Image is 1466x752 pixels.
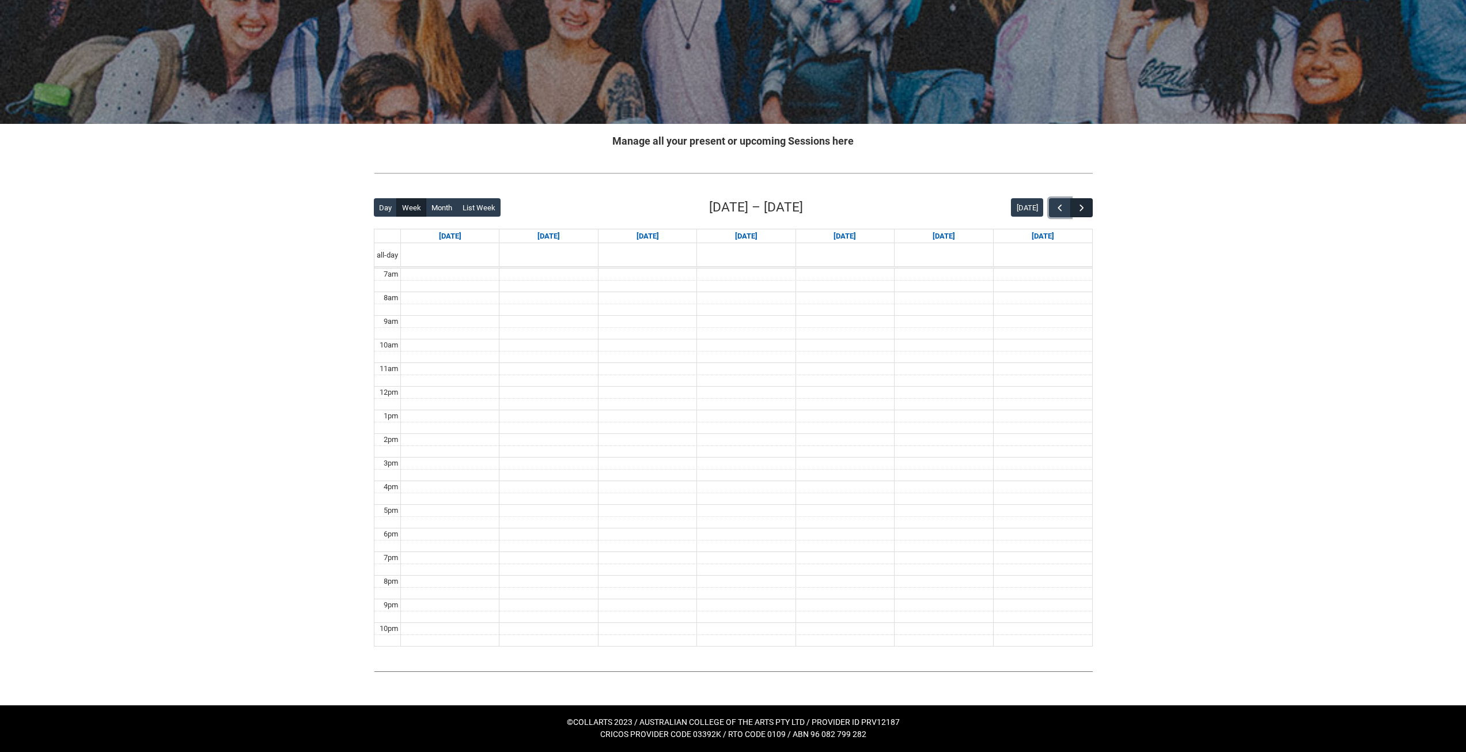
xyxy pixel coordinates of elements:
[381,410,400,422] div: 1pm
[381,269,400,280] div: 7am
[709,198,803,217] h2: [DATE] – [DATE]
[381,505,400,516] div: 5pm
[1049,198,1071,217] button: Previous Week
[374,198,397,217] button: Day
[381,552,400,564] div: 7pm
[381,434,400,445] div: 2pm
[381,576,400,587] div: 8pm
[377,339,400,351] div: 10am
[381,599,400,611] div: 9pm
[634,229,661,243] a: Go to September 9, 2025
[374,250,400,261] span: all-day
[426,198,457,217] button: Month
[457,198,501,217] button: List Week
[381,528,400,540] div: 6pm
[377,623,400,634] div: 10pm
[381,481,400,493] div: 4pm
[381,316,400,327] div: 9am
[535,229,562,243] a: Go to September 8, 2025
[377,387,400,398] div: 12pm
[1011,198,1043,217] button: [DATE]
[733,229,760,243] a: Go to September 10, 2025
[374,167,1093,179] img: REDU_GREY_LINE
[437,229,464,243] a: Go to September 7, 2025
[396,198,426,217] button: Week
[381,458,400,469] div: 3pm
[1029,229,1056,243] a: Go to September 13, 2025
[377,363,400,375] div: 11am
[381,292,400,304] div: 8am
[374,665,1093,677] img: REDU_GREY_LINE
[374,133,1093,149] h2: Manage all your present or upcoming Sessions here
[1070,198,1092,217] button: Next Week
[831,229,858,243] a: Go to September 11, 2025
[930,229,957,243] a: Go to September 12, 2025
